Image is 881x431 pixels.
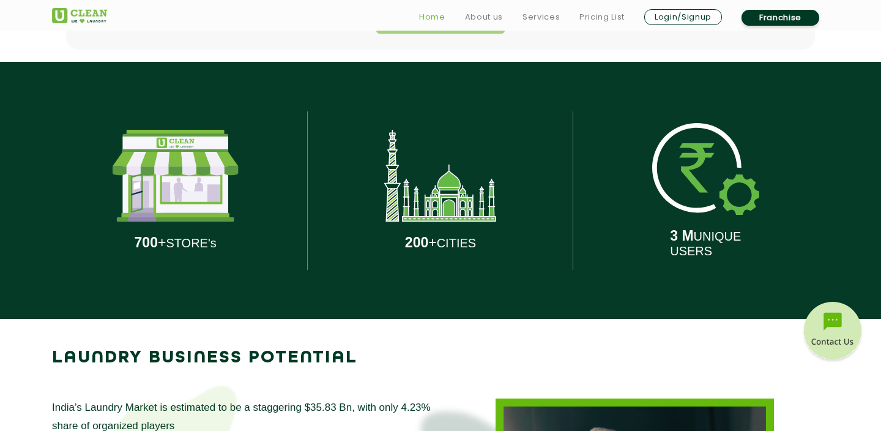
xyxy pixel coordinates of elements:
[419,10,445,24] a: Home
[384,130,496,222] img: presence-2.svg
[644,9,722,25] a: Login/Signup
[579,10,625,24] a: Pricing List
[405,234,428,250] b: 200
[802,302,863,363] img: contact-btn
[652,123,759,215] img: presence-3.svg
[52,8,107,23] img: UClean Laundry and Dry Cleaning
[52,343,357,373] p: LAUNDRY BUSINESS POTENTIAL
[670,228,741,258] p: UNIQUE USERS
[522,10,560,24] a: Services
[135,234,158,250] b: 700
[135,234,217,251] p: STORE's
[405,234,476,251] p: CITIES
[135,234,166,250] span: +
[742,10,819,26] a: Franchise
[465,10,503,24] a: About us
[113,130,239,222] img: presence-1.svg
[405,234,437,250] span: +
[670,228,693,244] b: 3 M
